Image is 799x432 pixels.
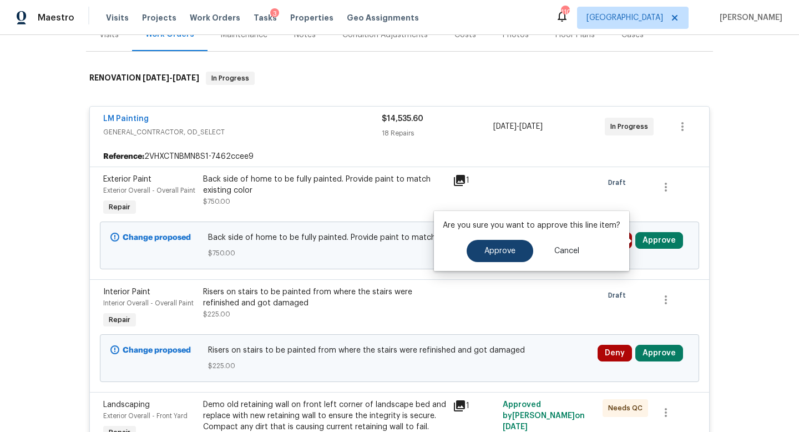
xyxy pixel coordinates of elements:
div: Risers on stairs to be painted from where the stairs were refinished and got damaged [203,287,446,309]
div: Floor Plans [555,29,595,41]
span: [GEOGRAPHIC_DATA] [586,12,663,23]
div: Back side of home to be fully painted. Provide paint to match existing color [203,174,446,196]
p: Are you sure you want to approve this line item? [443,220,620,231]
span: Repair [104,202,135,213]
span: [DATE] [143,74,169,82]
b: Reference: [103,151,144,162]
div: 1 [453,174,496,187]
span: [DATE] [503,423,528,431]
span: Visits [106,12,129,23]
span: [DATE] [519,123,543,130]
span: Repair [104,314,135,325]
a: LM Painting [103,115,149,123]
span: Back side of home to be fully painted. Provide paint to match existing color [208,232,591,243]
div: Costs [454,29,476,41]
span: Approved by [PERSON_NAME] on [503,401,585,431]
span: GENERAL_CONTRACTOR, OD_SELECT [103,127,382,138]
span: Maestro [38,12,74,23]
span: Risers on stairs to be painted from where the stairs were refinished and got damaged [208,345,591,356]
span: In Progress [610,121,653,132]
span: Properties [290,12,333,23]
div: 2VHXCTNBMN8S1-7462ccee9 [90,147,709,167]
span: $14,535.60 [382,115,423,123]
span: Draft [608,177,630,188]
span: $750.00 [203,198,230,205]
div: 18 Repairs [382,128,493,139]
button: Cancel [537,240,597,262]
span: - [493,121,543,132]
button: Deny [598,345,632,361]
span: Exterior Overall - Overall Paint [103,187,195,194]
span: Interior Overall - Overall Paint [103,300,194,307]
span: $225.00 [203,311,230,318]
button: Approve [467,240,533,262]
span: - [143,74,199,82]
span: Draft [608,290,630,301]
span: Interior Paint [103,288,150,296]
div: 3 [270,8,279,19]
div: Cases [621,29,644,41]
div: 110 [561,7,569,18]
span: Needs QC [608,403,647,414]
div: Maintenance [221,29,267,41]
b: Change proposed [123,346,191,354]
span: Landscaping [103,401,150,409]
span: $750.00 [208,248,591,259]
div: RENOVATION [DATE]-[DATE]In Progress [86,61,713,96]
h6: RENOVATION [89,72,199,85]
span: Exterior Overall - Front Yard [103,413,188,419]
span: Geo Assignments [347,12,419,23]
span: Approve [484,247,515,255]
span: [PERSON_NAME] [715,12,782,23]
span: $225.00 [208,360,591,371]
b: Change proposed [123,234,191,242]
span: In Progress [207,73,254,84]
span: Cancel [554,247,579,255]
span: Tasks [254,14,277,22]
button: Approve [635,232,683,249]
div: Visits [99,29,119,41]
div: Notes [294,29,316,41]
div: 1 [453,399,496,413]
button: Approve [635,345,683,361]
span: Projects [142,12,176,23]
span: [DATE] [493,123,517,130]
span: Exterior Paint [103,175,151,183]
span: Work Orders [190,12,240,23]
span: [DATE] [173,74,199,82]
div: Photos [503,29,529,41]
div: Condition Adjustments [342,29,428,41]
